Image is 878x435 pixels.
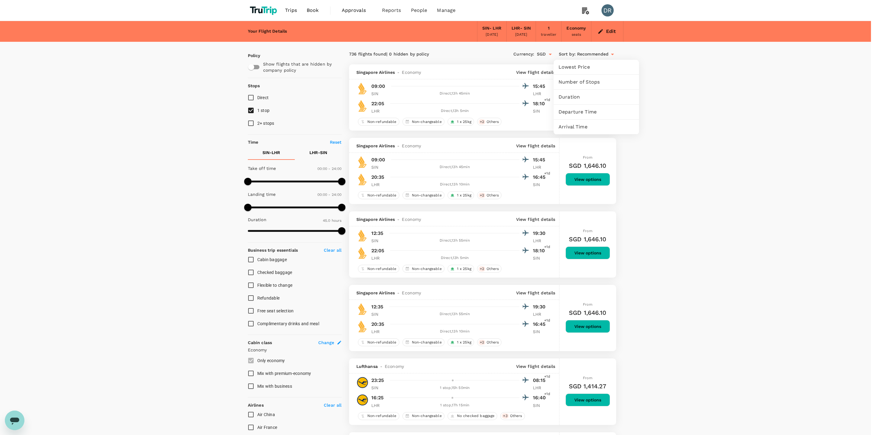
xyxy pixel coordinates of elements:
[554,75,639,89] div: Number of Stops
[559,78,634,86] span: Number of Stops
[559,93,634,101] span: Duration
[554,120,639,134] div: Arrival Time
[559,123,634,131] span: Arrival Time
[554,105,639,119] div: Departure Time
[559,63,634,71] span: Lowest Price
[554,90,639,104] div: Duration
[554,60,639,74] div: Lowest Price
[559,108,634,116] span: Departure Time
